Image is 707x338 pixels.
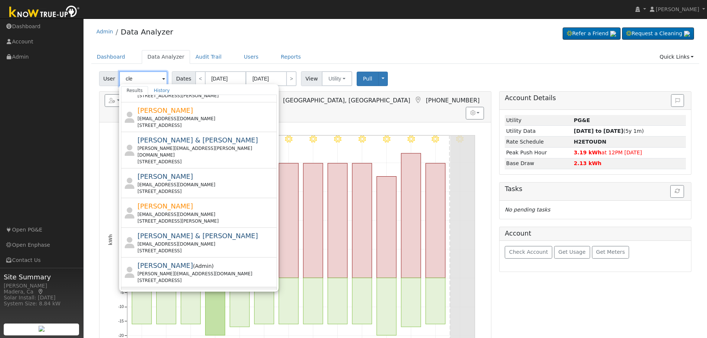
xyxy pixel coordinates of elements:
[656,6,699,12] span: [PERSON_NAME]
[670,185,684,198] button: Refresh
[132,278,151,324] rect: onclick=""
[592,246,629,259] button: Get Meters
[505,158,572,169] td: Base Draw
[137,115,275,122] div: [EMAIL_ADDRESS][DOMAIN_NAME]
[275,50,307,64] a: Reports
[377,278,396,335] rect: onclick=""
[574,117,590,123] strong: ID: 16378205, authorized: 03/12/25
[137,145,275,158] div: [PERSON_NAME][EMAIL_ADDRESS][PERSON_NAME][DOMAIN_NAME]
[377,176,396,278] rect: onclick=""
[654,50,699,64] a: Quick Links
[4,288,79,296] div: Madera, Ca
[303,278,323,324] rect: onclick=""
[99,71,120,86] span: User
[286,71,297,86] a: >
[4,272,79,282] span: Site Summary
[622,27,694,40] a: Request a Cleaning
[509,249,548,255] span: Check Account
[137,188,275,195] div: [STREET_ADDRESS]
[279,278,298,324] rect: onclick=""
[4,282,79,290] div: [PERSON_NAME]
[137,211,275,218] div: [EMAIL_ADDRESS][DOMAIN_NAME]
[172,71,196,86] span: Dates
[238,50,264,64] a: Users
[359,135,366,143] i: 8/22 - Clear
[559,249,586,255] span: Get Usage
[432,135,439,143] i: 8/25 - Clear
[505,94,686,102] h5: Account Details
[610,31,616,37] img: retrieve
[137,92,275,99] div: [STREET_ADDRESS][PERSON_NAME]
[328,163,347,278] rect: onclick=""
[148,86,175,95] a: History
[573,147,686,158] td: at 12PM [DATE]
[334,135,341,143] i: 8/21 - Clear
[363,76,372,82] span: Pull
[505,137,572,147] td: Rate Schedule
[574,150,602,155] strong: 3.19 kWh
[118,334,124,338] text: -20
[137,202,193,210] span: [PERSON_NAME]
[271,96,279,104] a: Login As (last 03/12/2025 4:29:34 PM)
[322,71,352,86] button: Utility
[4,300,79,308] div: System Size: 8.84 kW
[254,278,274,324] rect: onclick=""
[137,232,258,240] span: [PERSON_NAME] & [PERSON_NAME]
[119,71,167,86] input: Select a User
[137,270,275,277] div: [PERSON_NAME][EMAIL_ADDRESS][DOMAIN_NAME]
[505,115,572,126] td: Utility
[310,135,317,143] i: 8/20 - Clear
[121,86,148,95] a: Results
[181,278,200,324] rect: onclick=""
[96,29,113,35] a: Admin
[684,31,690,37] img: retrieve
[596,249,625,255] span: Get Meters
[137,262,193,269] span: [PERSON_NAME]
[505,246,552,259] button: Check Account
[137,247,275,254] div: [STREET_ADDRESS]
[137,122,275,129] div: [STREET_ADDRESS]
[414,96,422,104] a: Map
[505,230,531,237] h5: Account
[137,218,275,224] div: [STREET_ADDRESS][PERSON_NAME]
[190,50,227,64] a: Audit Trail
[328,278,347,324] rect: onclick=""
[4,294,79,302] div: Solar Install: [DATE]
[426,97,479,104] span: [PHONE_NUMBER]
[137,181,275,188] div: [EMAIL_ADDRESS][DOMAIN_NAME]
[301,71,322,86] span: View
[357,72,379,86] button: Pull
[279,163,298,278] rect: onclick=""
[505,207,550,213] i: No pending tasks
[137,277,275,284] div: [STREET_ADDRESS]
[574,128,623,134] strong: [DATE] to [DATE]
[193,263,214,269] span: ( )
[574,139,606,145] strong: H
[6,4,84,21] img: Know True-Up
[137,173,193,180] span: [PERSON_NAME]
[108,234,113,245] text: kWh
[383,135,390,143] i: 8/23 - Clear
[352,163,372,278] rect: onclick=""
[563,27,621,40] a: Refer a Friend
[37,289,44,295] a: Map
[505,126,572,137] td: Utility Data
[142,50,190,64] a: Data Analyzer
[505,185,686,193] h5: Tasks
[401,278,421,327] rect: onclick=""
[39,326,45,332] img: retrieve
[401,153,421,278] rect: onclick=""
[285,135,292,143] i: 8/19 - Clear
[205,278,225,335] rect: onclick=""
[156,278,176,324] rect: onclick=""
[426,163,445,278] rect: onclick=""
[137,136,258,144] span: [PERSON_NAME] & [PERSON_NAME]
[118,305,124,309] text: -10
[91,50,131,64] a: Dashboard
[120,290,124,294] text: -5
[574,128,644,134] span: (5y 1m)
[283,97,410,104] span: [GEOGRAPHIC_DATA], [GEOGRAPHIC_DATA]
[195,263,212,269] span: Admin
[195,71,206,86] a: <
[505,147,572,158] td: Peak Push Hour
